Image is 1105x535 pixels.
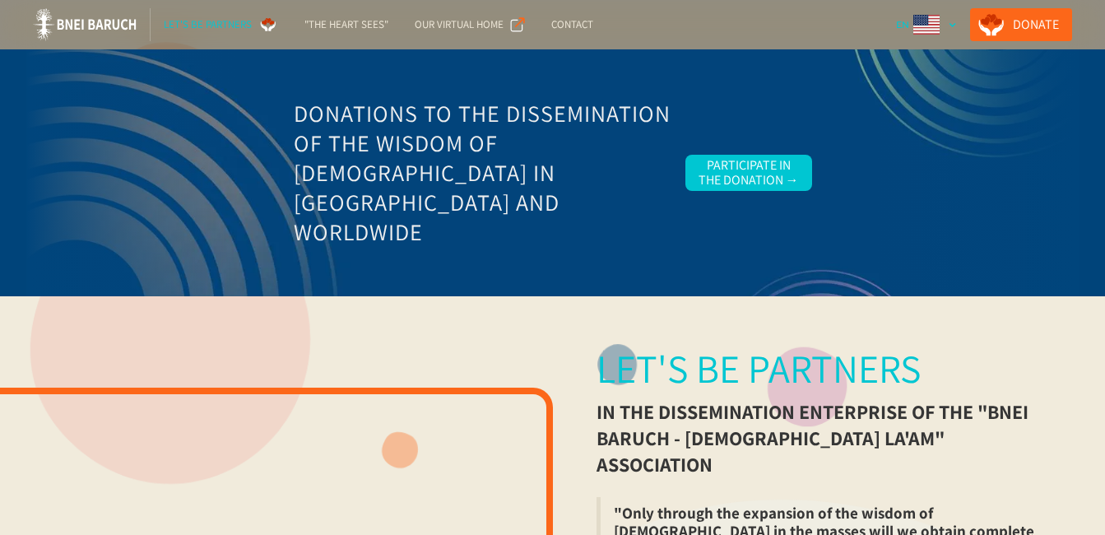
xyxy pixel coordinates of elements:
div: EN [896,16,909,33]
a: Let's be partners [151,8,291,41]
div: "The Heart Sees" [304,16,388,33]
a: Donate [970,8,1072,41]
h3: Donations to the Dissemination of the Wisdom of [DEMOGRAPHIC_DATA] in [GEOGRAPHIC_DATA] and World... [294,99,672,247]
div: Let's be partners [597,346,921,392]
div: EN [889,8,963,41]
div: Let's be partners [164,16,252,33]
a: Our Virtual Home [402,8,538,41]
a: Contact [538,8,606,41]
div: Participate in the Donation → [699,158,799,188]
div: Contact [551,16,593,33]
div: in the dissemination enterprise of the "Bnei Baruch - [DEMOGRAPHIC_DATA] La'am" association [597,398,1061,477]
a: "The Heart Sees" [291,8,402,41]
div: Our Virtual Home [415,16,504,33]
